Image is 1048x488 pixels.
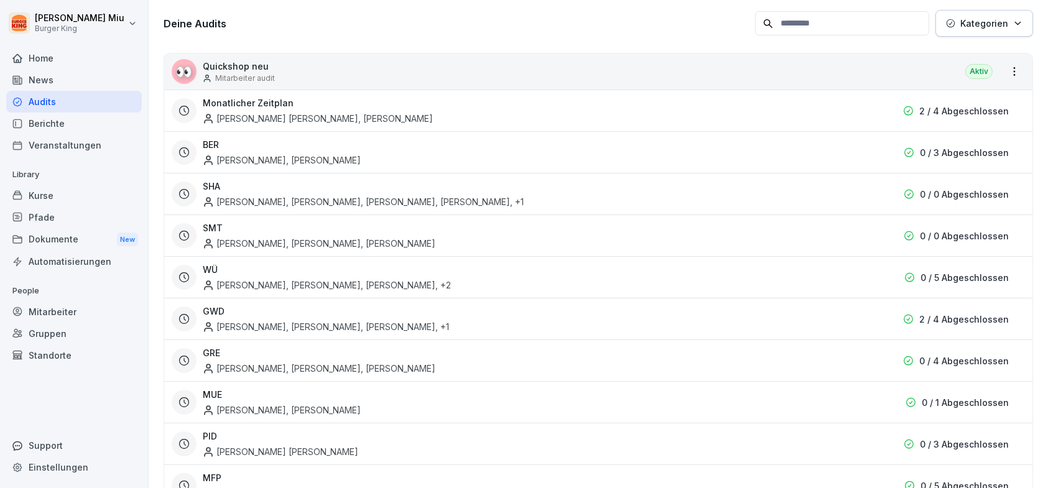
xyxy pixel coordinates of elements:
a: Audits [6,91,142,113]
h3: MFP [203,471,221,484]
div: Dokumente [6,228,142,251]
button: Kategorien [935,10,1033,37]
h3: GWD [203,305,225,318]
div: [PERSON_NAME], [PERSON_NAME], [PERSON_NAME] , +1 [203,320,449,333]
a: DokumenteNew [6,228,142,251]
a: Automatisierungen [6,251,142,272]
div: New [117,232,138,247]
p: Mitarbeiter audit [215,73,275,84]
p: Quickshop neu [203,60,275,73]
div: [PERSON_NAME] [PERSON_NAME] [203,445,358,458]
p: Kategorien [960,17,1008,30]
p: [PERSON_NAME] Miu [35,13,124,24]
p: 0 / 5 Abgeschlossen [920,271,1009,284]
div: [PERSON_NAME], [PERSON_NAME], [PERSON_NAME] [203,237,435,250]
div: Aktiv [965,64,993,79]
a: Veranstaltungen [6,134,142,156]
h3: SHA [203,180,220,193]
h3: BER [203,138,219,151]
div: 👀 [172,59,197,84]
p: 0 / 1 Abgeschlossen [922,396,1009,409]
div: [PERSON_NAME], [PERSON_NAME], [PERSON_NAME], [PERSON_NAME] , +1 [203,195,524,208]
a: Standorte [6,344,142,366]
a: Gruppen [6,323,142,344]
h3: Monatlicher Zeitplan [203,96,294,109]
div: Support [6,435,142,456]
p: 0 / 0 Abgeschlossen [920,188,1009,201]
p: 2 / 4 Abgeschlossen [919,313,1009,326]
p: Library [6,165,142,185]
h3: Deine Audits [164,17,749,30]
a: Mitarbeiter [6,301,142,323]
p: 2 / 4 Abgeschlossen [919,104,1009,117]
p: 0 / 3 Abgeschlossen [920,438,1009,451]
h3: MUE [203,388,222,401]
a: Berichte [6,113,142,134]
a: Kurse [6,185,142,206]
div: [PERSON_NAME], [PERSON_NAME], [PERSON_NAME] [203,362,435,375]
div: [PERSON_NAME], [PERSON_NAME] [203,154,361,167]
a: Pfade [6,206,142,228]
div: [PERSON_NAME], [PERSON_NAME] [203,403,361,417]
a: Home [6,47,142,69]
p: Burger King [35,24,124,33]
div: [PERSON_NAME] [PERSON_NAME], [PERSON_NAME] [203,112,433,125]
h3: SMT [203,221,223,234]
p: 0 / 3 Abgeschlossen [920,146,1009,159]
p: People [6,281,142,301]
p: 0 / 4 Abgeschlossen [919,354,1009,367]
a: News [6,69,142,91]
h3: GRE [203,346,220,359]
h3: WÜ [203,263,218,276]
a: Einstellungen [6,456,142,478]
div: [PERSON_NAME], [PERSON_NAME], [PERSON_NAME] , +2 [203,279,451,292]
p: 0 / 0 Abgeschlossen [920,229,1009,242]
h3: PID [203,430,217,443]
